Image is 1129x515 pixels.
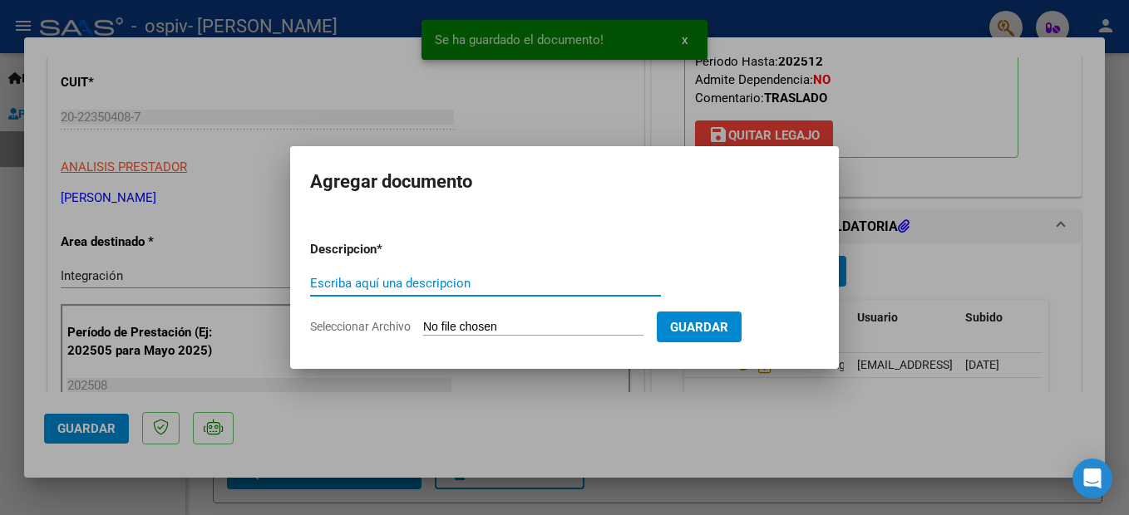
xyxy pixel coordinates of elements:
span: Guardar [670,320,728,335]
p: Descripcion [310,240,463,259]
div: Open Intercom Messenger [1072,459,1112,498]
span: Seleccionar Archivo [310,320,411,333]
button: Guardar [657,311,742,342]
h2: Agregar documento [310,166,819,198]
